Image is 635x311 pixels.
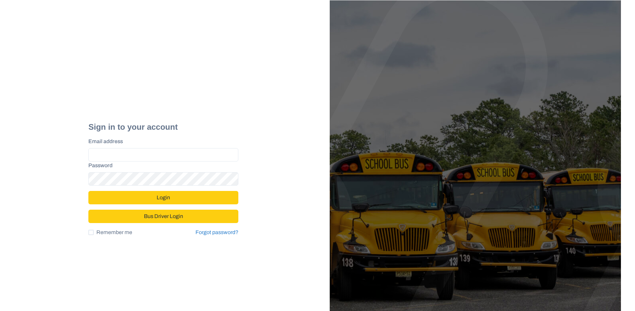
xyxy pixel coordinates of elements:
[88,191,238,204] button: Login
[195,228,238,236] a: Forgot password?
[88,122,238,132] h2: Sign in to your account
[88,137,234,145] label: Email address
[88,210,238,216] a: Bus Driver Login
[88,210,238,223] button: Bus Driver Login
[96,228,132,236] span: Remember me
[195,229,238,235] a: Forgot password?
[88,162,234,170] label: Password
